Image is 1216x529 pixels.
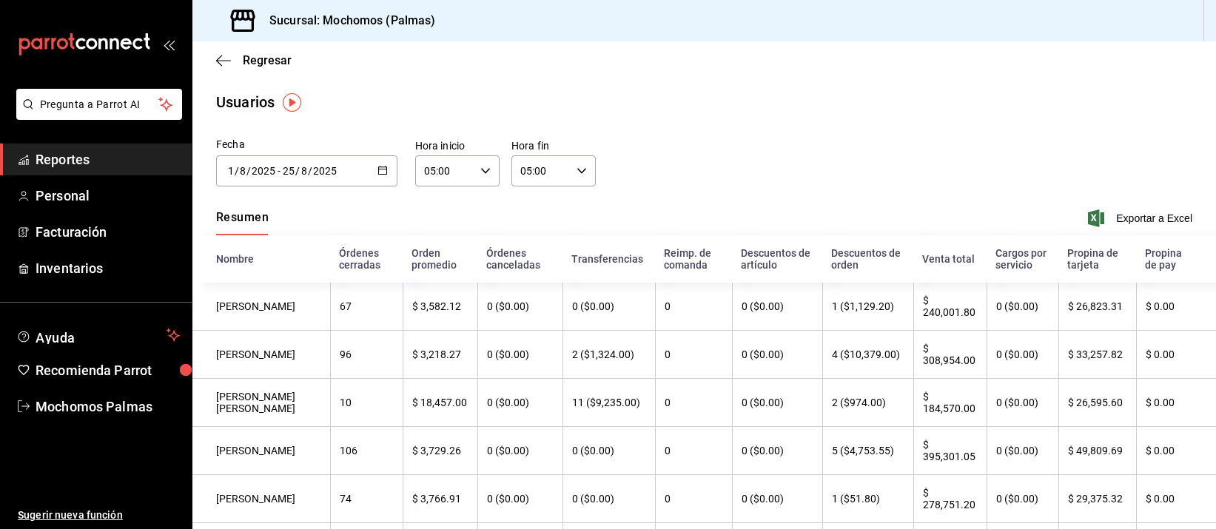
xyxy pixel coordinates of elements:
span: Mochomos Palmas [36,397,180,417]
span: Recomienda Parrot [36,360,180,380]
th: 10 [330,379,403,427]
th: Transferencias [562,235,655,283]
h3: Sucursal: Mochomos (Palmas) [258,12,436,30]
span: / [246,165,251,177]
th: 0 [655,427,732,475]
button: Pregunta a Parrot AI [16,89,182,120]
th: 0 ($0.00) [987,427,1058,475]
span: Inventarios [36,258,180,278]
th: $ 49,809.69 [1058,427,1135,475]
label: Hora fin [511,141,596,151]
th: 5 ($4,753.55) [822,427,913,475]
th: 0 ($0.00) [562,475,655,523]
th: 0 ($0.00) [732,427,822,475]
th: $ 395,301.05 [913,427,987,475]
th: $ 3,218.27 [403,331,477,379]
th: 11 ($9,235.00) [562,379,655,427]
label: Hora inicio [415,141,500,151]
th: 0 [655,379,732,427]
th: 2 ($974.00) [822,379,913,427]
th: 0 ($0.00) [477,427,562,475]
th: 0 ($0.00) [477,331,562,379]
span: Pregunta a Parrot AI [40,97,159,112]
th: $ 26,595.60 [1058,379,1135,427]
th: $ 26,823.31 [1058,283,1135,331]
span: Sugerir nueva función [18,508,180,523]
button: Exportar a Excel [1091,209,1192,227]
th: 96 [330,331,403,379]
span: / [235,165,239,177]
th: Cargos por servicio [987,235,1058,283]
th: $ 33,257.82 [1058,331,1135,379]
th: [PERSON_NAME] [192,283,330,331]
th: $ 184,570.00 [913,379,987,427]
th: 0 ($0.00) [987,379,1058,427]
th: $ 278,751.20 [913,475,987,523]
div: navigation tabs [216,210,269,235]
th: 1 ($1,129.20) [822,283,913,331]
th: Propina de tarjeta [1058,235,1135,283]
span: Personal [36,186,180,206]
input: Month [239,165,246,177]
th: Venta total [913,235,987,283]
th: Descuentos de orden [822,235,913,283]
th: $ 3,766.91 [403,475,477,523]
span: / [295,165,300,177]
th: $ 240,001.80 [913,283,987,331]
th: 4 ($10,379.00) [822,331,913,379]
th: 74 [330,475,403,523]
th: Descuentos de artículo [732,235,822,283]
th: [PERSON_NAME] [192,475,330,523]
span: - [278,165,281,177]
button: Resumen [216,210,269,235]
th: $ 3,729.26 [403,427,477,475]
th: Reimp. de comanda [655,235,732,283]
th: 106 [330,427,403,475]
span: Regresar [243,53,292,67]
th: 1 ($51.80) [822,475,913,523]
th: 0 [655,331,732,379]
th: 0 ($0.00) [732,475,822,523]
th: $ 18,457.00 [403,379,477,427]
img: Tooltip marker [283,93,301,112]
span: Reportes [36,149,180,169]
button: Regresar [216,53,292,67]
th: Nombre [192,235,330,283]
span: Facturación [36,222,180,242]
th: Órdenes canceladas [477,235,562,283]
th: 0 ($0.00) [987,331,1058,379]
input: Month [300,165,308,177]
th: Órdenes cerradas [330,235,403,283]
th: $ 29,375.32 [1058,475,1135,523]
th: 0 ($0.00) [562,283,655,331]
th: [PERSON_NAME] [PERSON_NAME] [192,379,330,427]
th: 0 ($0.00) [477,283,562,331]
th: 0 [655,475,732,523]
input: Day [227,165,235,177]
input: Year [251,165,276,177]
th: 0 ($0.00) [732,331,822,379]
th: $ 308,954.00 [913,331,987,379]
th: 0 ($0.00) [732,379,822,427]
th: 0 ($0.00) [987,475,1058,523]
a: Pregunta a Parrot AI [10,107,182,123]
th: 0 ($0.00) [987,283,1058,331]
span: / [308,165,312,177]
th: 2 ($1,324.00) [562,331,655,379]
button: open_drawer_menu [163,38,175,50]
th: 0 [655,283,732,331]
th: [PERSON_NAME] [192,427,330,475]
th: 67 [330,283,403,331]
input: Day [282,165,295,177]
th: 0 ($0.00) [477,379,562,427]
th: [PERSON_NAME] [192,331,330,379]
th: 0 ($0.00) [732,283,822,331]
div: Fecha [216,137,397,152]
span: Ayuda [36,326,161,344]
th: $ 3,582.12 [403,283,477,331]
th: 0 ($0.00) [477,475,562,523]
th: 0 ($0.00) [562,427,655,475]
input: Year [312,165,337,177]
